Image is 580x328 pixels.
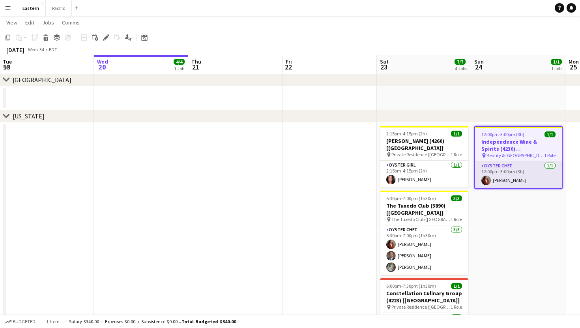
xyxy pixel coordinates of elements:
span: 1/1 [551,59,562,65]
app-card-role: Oyster Chef3/35:30pm-7:00pm (1h30m)[PERSON_NAME][PERSON_NAME][PERSON_NAME] [380,225,468,275]
span: Sat [380,58,389,65]
span: 4/4 [174,59,185,65]
span: 23 [379,62,389,71]
span: 1 Role [451,152,462,157]
span: Total Budgeted $340.00 [181,319,236,324]
div: [US_STATE] [13,112,45,120]
span: View [6,19,17,26]
h3: Independence Wine & Spirits (4230) [[GEOGRAPHIC_DATA]] [475,138,562,152]
div: EDT [49,47,57,52]
span: 2:15pm-4:15pm (2h) [386,131,427,137]
span: 5:30pm-7:00pm (1h30m) [386,195,436,201]
span: 22 [284,62,292,71]
div: 1 Job [174,66,184,71]
span: 1 Role [451,216,462,222]
span: 21 [190,62,201,71]
span: 20 [96,62,108,71]
span: 1 Role [544,152,556,158]
app-job-card: 12:00pm-3:00pm (3h)1/1Independence Wine & Spirits (4230) [[GEOGRAPHIC_DATA]] Beauty & [GEOGRAPHIC... [474,126,563,189]
span: Tue [3,58,12,65]
span: 24 [473,62,484,71]
span: Edit [25,19,34,26]
span: 3/3 [451,195,462,201]
span: Thu [191,58,201,65]
span: Budgeted [13,319,36,324]
button: Budgeted [4,317,37,326]
a: View [3,17,21,28]
span: Mon [569,58,579,65]
span: 1/1 [451,283,462,289]
span: 1/1 [544,131,556,137]
h3: The Tuxedo Club (3890) [[GEOGRAPHIC_DATA]] [380,202,468,216]
div: [DATE] [6,46,24,54]
span: 25 [567,62,579,71]
span: Jobs [42,19,54,26]
span: 12:00pm-3:00pm (3h) [481,131,524,137]
span: 6:00pm-7:30pm (1h30m) [386,283,436,289]
button: Eastern [16,0,46,16]
span: Fri [286,58,292,65]
span: The Tuxedo Club ([GEOGRAPHIC_DATA], [GEOGRAPHIC_DATA]) [391,216,451,222]
div: 4 Jobs [455,66,467,71]
span: Comms [62,19,80,26]
span: Private Residence ([GEOGRAPHIC_DATA], [GEOGRAPHIC_DATA]) [391,152,451,157]
span: 19 [2,62,12,71]
span: 1 Role [451,304,462,310]
button: Pacific [46,0,72,16]
span: Sun [474,58,484,65]
span: 1/1 [451,131,462,137]
app-card-role: Oyster Girl1/12:15pm-4:15pm (2h)[PERSON_NAME] [380,161,468,187]
div: Salary $340.00 + Expenses $0.00 + Subsistence $0.00 = [69,319,236,324]
app-card-role: Oyster Chef1/112:00pm-3:00pm (3h)[PERSON_NAME] [475,161,562,188]
div: 1 Job [551,66,561,71]
a: Comms [59,17,83,28]
div: [GEOGRAPHIC_DATA] [13,76,71,84]
app-job-card: 5:30pm-7:00pm (1h30m)3/3The Tuxedo Club (3890) [[GEOGRAPHIC_DATA]] The Tuxedo Club ([GEOGRAPHIC_D... [380,191,468,275]
a: Edit [22,17,37,28]
h3: [PERSON_NAME] (4260) [[GEOGRAPHIC_DATA]] [380,137,468,152]
span: 1 item [43,319,62,324]
span: Wed [97,58,108,65]
span: Week 34 [26,47,46,52]
h3: Constellation Culinary Group (4223) [[GEOGRAPHIC_DATA]] [380,290,468,304]
span: 7/7 [455,59,466,65]
a: Jobs [39,17,57,28]
app-job-card: 2:15pm-4:15pm (2h)1/1[PERSON_NAME] (4260) [[GEOGRAPHIC_DATA]] Private Residence ([GEOGRAPHIC_DATA... [380,126,468,187]
span: Beauty & [GEOGRAPHIC_DATA] [GEOGRAPHIC_DATA] [486,152,544,158]
span: Private Residence ([GEOGRAPHIC_DATA], [GEOGRAPHIC_DATA]) [391,304,451,310]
